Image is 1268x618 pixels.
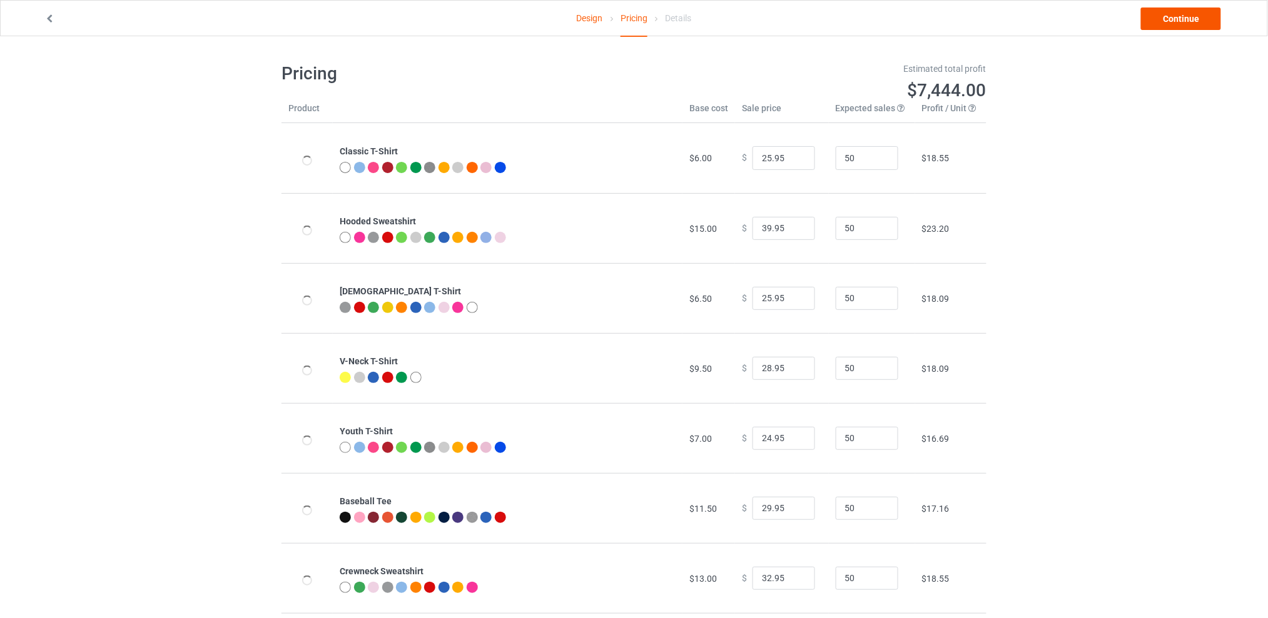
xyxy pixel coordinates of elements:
[742,223,747,233] span: $
[689,574,717,584] span: $13.00
[689,434,712,444] span: $7.00
[742,503,747,513] span: $
[621,1,647,37] div: Pricing
[735,102,829,123] th: Sale price
[689,294,712,304] span: $6.50
[742,293,747,303] span: $
[742,363,747,373] span: $
[922,153,950,163] span: $18.55
[424,442,435,453] img: heather_texture.png
[467,512,478,523] img: heather_texture.png
[340,146,398,156] b: Classic T-Shirt
[281,102,333,123] th: Product
[689,504,717,514] span: $11.50
[922,294,950,304] span: $18.09
[643,62,987,75] div: Estimated total profit
[922,504,950,514] span: $17.16
[915,102,987,123] th: Profit / Unit
[742,153,747,163] span: $
[689,224,717,234] span: $15.00
[281,62,626,85] h1: Pricing
[1141,7,1221,30] a: Continue
[424,162,435,173] img: heather_texture.png
[908,80,987,101] span: $7,444.00
[665,1,691,36] div: Details
[689,364,712,374] span: $9.50
[340,426,393,436] b: Youth T-Shirt
[340,216,416,226] b: Hooded Sweatshirt
[340,566,424,576] b: Crewneck Sweatshirt
[340,496,392,506] b: Baseball Tee
[577,1,603,36] a: Design
[682,102,735,123] th: Base cost
[922,434,950,444] span: $16.69
[340,286,461,296] b: [DEMOGRAPHIC_DATA] T-Shirt
[340,356,398,366] b: V-Neck T-Shirt
[742,573,747,583] span: $
[922,224,950,234] span: $23.20
[829,102,915,123] th: Expected sales
[689,153,712,163] span: $6.00
[922,574,950,584] span: $18.55
[742,433,747,443] span: $
[922,364,950,374] span: $18.09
